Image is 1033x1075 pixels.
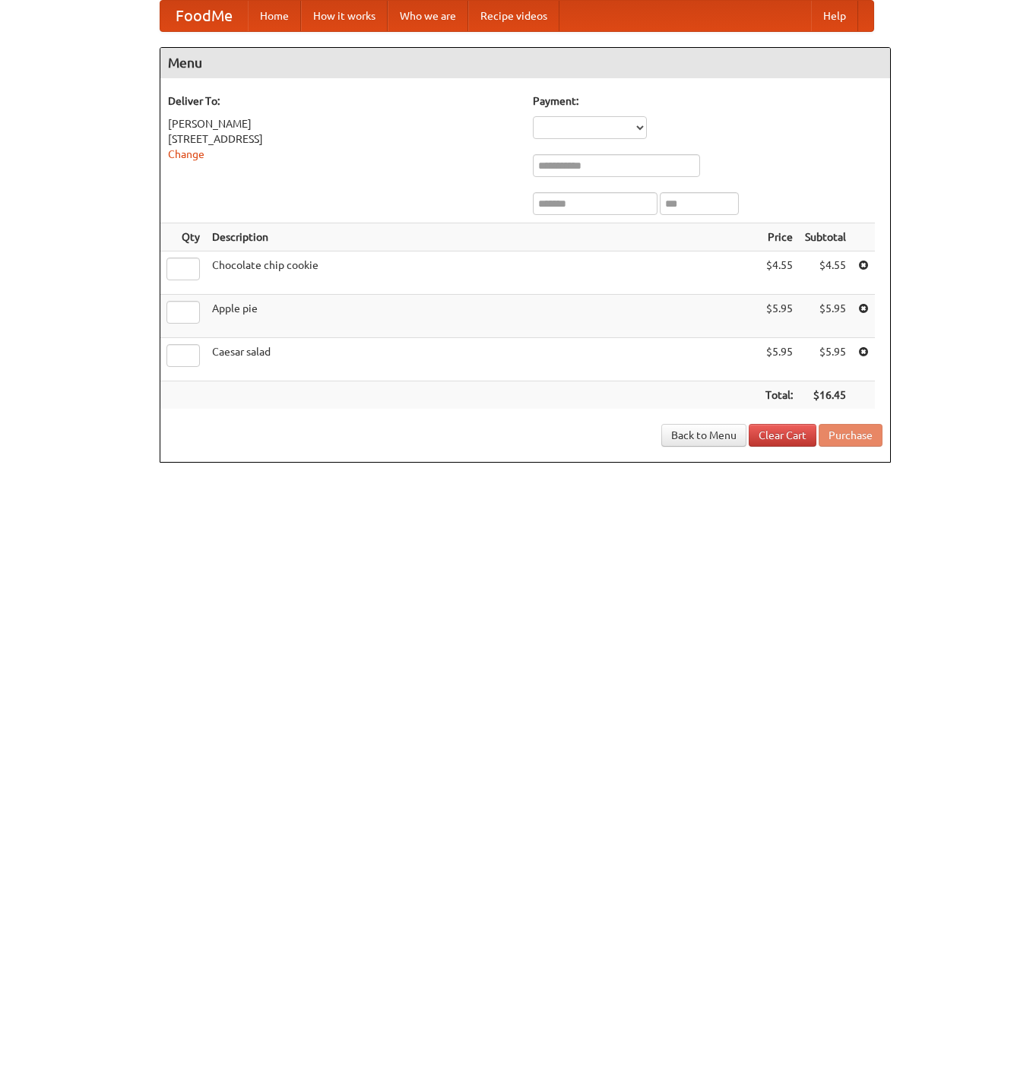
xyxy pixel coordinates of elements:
[799,223,852,251] th: Subtotal
[819,424,882,447] button: Purchase
[749,424,816,447] a: Clear Cart
[206,251,759,295] td: Chocolate chip cookie
[661,424,746,447] a: Back to Menu
[168,131,518,147] div: [STREET_ADDRESS]
[759,295,799,338] td: $5.95
[206,223,759,251] th: Description
[168,116,518,131] div: [PERSON_NAME]
[160,48,890,78] h4: Menu
[533,93,882,109] h5: Payment:
[388,1,468,31] a: Who we are
[799,381,852,409] th: $16.45
[468,1,559,31] a: Recipe videos
[168,93,518,109] h5: Deliver To:
[799,295,852,338] td: $5.95
[168,148,204,160] a: Change
[206,295,759,338] td: Apple pie
[160,1,248,31] a: FoodMe
[301,1,388,31] a: How it works
[759,223,799,251] th: Price
[759,251,799,295] td: $4.55
[811,1,858,31] a: Help
[759,381,799,409] th: Total:
[248,1,301,31] a: Home
[206,338,759,381] td: Caesar salad
[160,223,206,251] th: Qty
[759,338,799,381] td: $5.95
[799,338,852,381] td: $5.95
[799,251,852,295] td: $4.55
